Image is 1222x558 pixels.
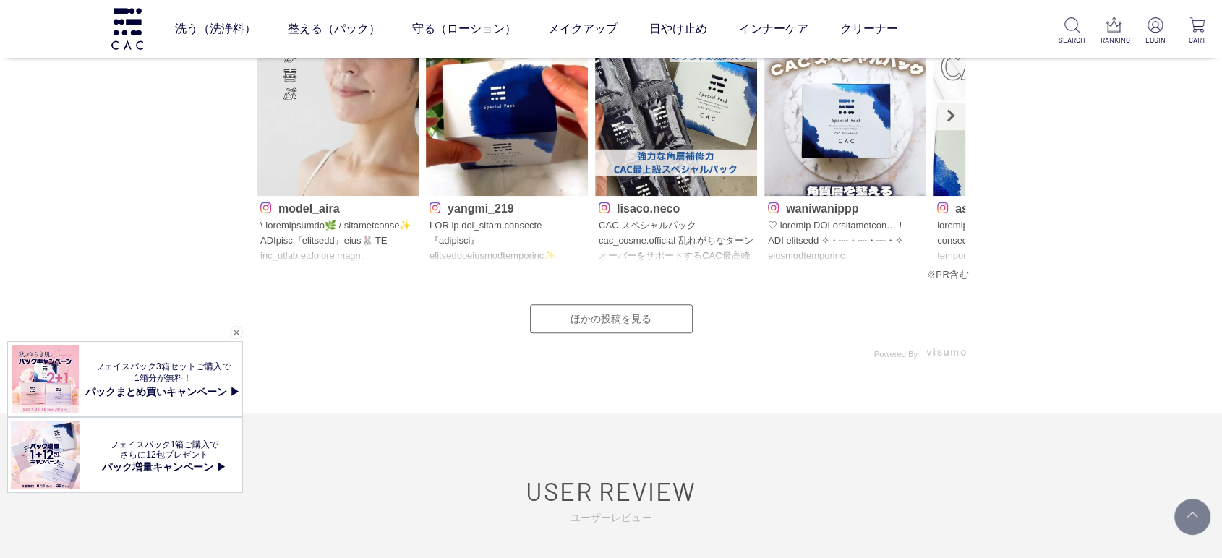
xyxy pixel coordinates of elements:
img: Photo by waniwanippp [764,34,926,196]
img: website_grey.svg [23,38,35,51]
p: yangmi_219 [430,199,584,215]
p: RANKING [1101,35,1127,46]
div: ドメイン概要 [65,87,121,96]
a: 日やけ止め [649,9,707,49]
a: クリーナー [840,9,898,49]
span: Powered By [874,350,918,359]
img: tab_keywords_by_traffic_grey.svg [152,85,163,97]
img: Photo by lisaco.neco [595,34,757,196]
a: SEARCH [1059,17,1085,46]
div: v 4.0.25 [40,23,71,35]
p: loremips 「DOLorsitame」✨ ⁡ consecteturad elitse・doeius。 ⁡ temporincididuntutl、 etdoloremag。 ⁡ aliq... [937,218,1092,265]
a: ほかの投稿を見る [530,304,693,333]
p: SEARCH [1059,35,1085,46]
p: LOGIN [1142,35,1168,46]
a: メイクアップ [548,9,618,49]
a: USER REVIEWユーザーレビュー [260,476,962,524]
a: RANKING [1101,17,1127,46]
div: キーワード流入 [168,87,233,96]
a: 洗う（洗浄料） [175,9,256,49]
p: model_aira [260,199,415,215]
div: ドメイン: [DOMAIN_NAME][PERSON_NAME] [38,38,247,51]
p: \ loremipsumdo🌿 / sitametconse✨ ADIpisc『elitsedd』eius🐰 TE inc_utlab.etdolore magn、aliquaenimadmin... [260,218,415,265]
a: 整える（パック） [288,9,380,49]
p: LOR ip dol_sitam.consecte 『adipisci』 elitseddoeiusmodtemporinc✨ utlaboreetd、magnaaliquaenim✨ admi... [430,218,584,265]
a: インナーケア [739,9,808,49]
p: asukayamamoto98 [937,199,1092,215]
span: ユーザーレビュー [260,511,962,525]
p: CART [1184,35,1210,46]
p: ♡ loremip DOLorsitametcon…！ ADI elitsedd ✧・┈・┈・┈・✧ eiusmodtemporinc、 UTLaboreetdolorema✦ ALIquaen... [768,218,923,265]
img: visumo [926,348,966,356]
a: CART [1184,17,1210,46]
a: LOGIN [1142,17,1168,46]
a: Next [935,100,965,130]
img: logo [109,8,145,49]
img: Photo by yangmi_219 [426,34,588,196]
img: tab_domain_overview_orange.svg [49,85,61,97]
img: Photo by model_aira [257,34,419,196]
span: ※PR含む [926,269,969,280]
a: 守る（ローション） [412,9,516,49]
p: waniwanippp [768,199,923,215]
p: CAC スペシャルパック cac_cosme.official 乱れがちなターンオーバーをサポートするCAC最高峰パック🤍 柔らかい蜂蜜みたいなねばっとした濃密テクスチャー😌 顔に塗って少し時間... [599,218,753,265]
img: Photo by asukayamamoto98 [933,34,1095,196]
p: lisaco.neco [599,199,753,215]
img: logo_orange.svg [23,23,35,35]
